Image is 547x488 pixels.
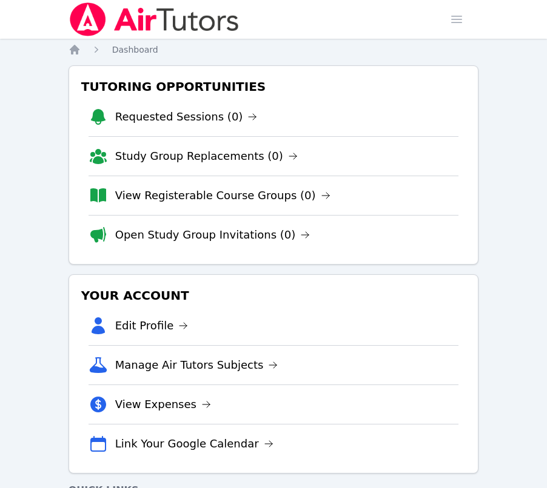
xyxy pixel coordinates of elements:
[79,76,469,97] h3: Tutoring Opportunities
[115,317,189,334] a: Edit Profile
[115,226,310,243] a: Open Study Group Invitations (0)
[112,45,158,54] span: Dashboard
[115,148,298,165] a: Study Group Replacements (0)
[69,44,479,56] nav: Breadcrumb
[115,435,273,452] a: Link Your Google Calendar
[115,108,258,125] a: Requested Sessions (0)
[69,2,240,36] img: Air Tutors
[115,187,331,204] a: View Registerable Course Groups (0)
[79,285,469,306] h3: Your Account
[115,396,211,413] a: View Expenses
[112,44,158,56] a: Dashboard
[115,357,278,374] a: Manage Air Tutors Subjects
